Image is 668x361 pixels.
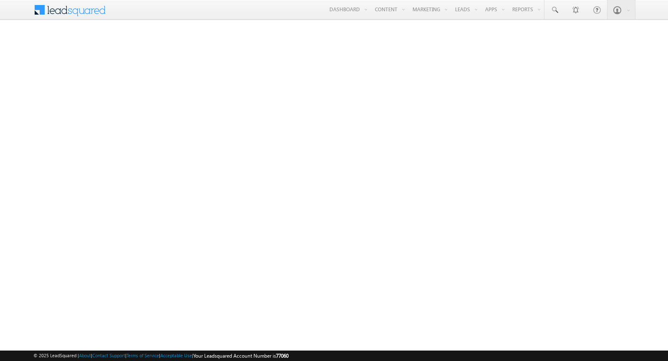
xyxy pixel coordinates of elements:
a: Acceptable Use [160,353,192,358]
a: Terms of Service [127,353,159,358]
span: 77060 [276,353,288,359]
a: Contact Support [92,353,125,358]
a: About [79,353,91,358]
span: © 2025 LeadSquared | | | | | [33,352,288,360]
span: Your Leadsquared Account Number is [193,353,288,359]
